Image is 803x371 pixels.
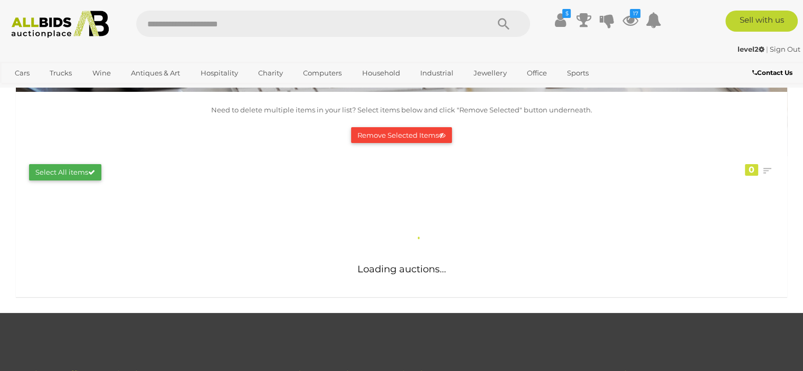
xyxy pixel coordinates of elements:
i: 17 [630,9,640,18]
div: 0 [745,164,758,176]
a: [GEOGRAPHIC_DATA] [8,82,97,99]
a: Trucks [43,64,79,82]
a: Sports [560,64,596,82]
a: Jewellery [467,64,513,82]
img: Allbids.com.au [6,11,115,38]
a: Computers [296,64,348,82]
a: Cars [8,64,36,82]
a: $ [552,11,568,30]
a: 17 [622,11,638,30]
button: Remove Selected Items [351,127,452,144]
a: Sign Out [770,45,800,53]
a: Office [520,64,554,82]
b: Contact Us [752,69,792,77]
strong: level2 [738,45,764,53]
a: Contact Us [752,67,795,79]
a: Household [355,64,407,82]
a: Sell with us [725,11,798,32]
i: $ [562,9,571,18]
a: Charity [251,64,290,82]
a: Antiques & Art [124,64,187,82]
a: Wine [86,64,118,82]
button: Select All items [29,164,101,180]
button: Search [477,11,530,37]
a: Hospitality [194,64,245,82]
a: level2 [738,45,766,53]
span: | [766,45,768,53]
a: Industrial [413,64,460,82]
p: Need to delete multiple items in your list? Select items below and click "Remove Selected" button... [21,104,782,116]
span: Loading auctions... [357,263,446,275]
